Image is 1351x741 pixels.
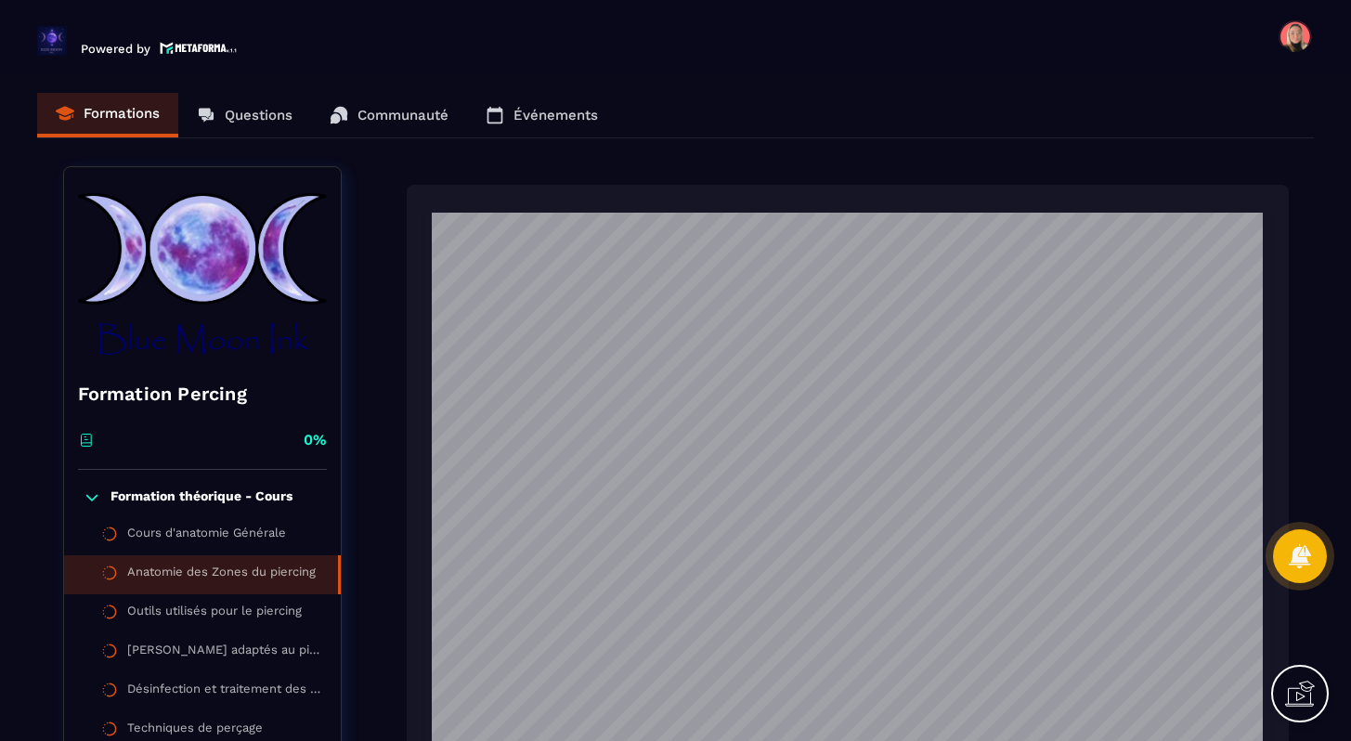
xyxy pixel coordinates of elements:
p: 0% [304,430,327,450]
div: Outils utilisés pour le piercing [127,604,302,624]
img: banner [78,181,327,367]
div: [PERSON_NAME] adaptés au piercing [127,643,322,663]
img: logo [160,40,238,56]
h4: Formation Percing [78,381,327,407]
div: Anatomie des Zones du piercing [127,565,316,585]
div: Techniques de perçage [127,721,263,741]
div: Cours d'anatomie Générale [127,526,286,546]
img: logo-branding [37,26,67,56]
p: Powered by [81,42,150,56]
p: Formation théorique - Cours [110,488,292,507]
div: Désinfection et traitement des déchets [127,682,322,702]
